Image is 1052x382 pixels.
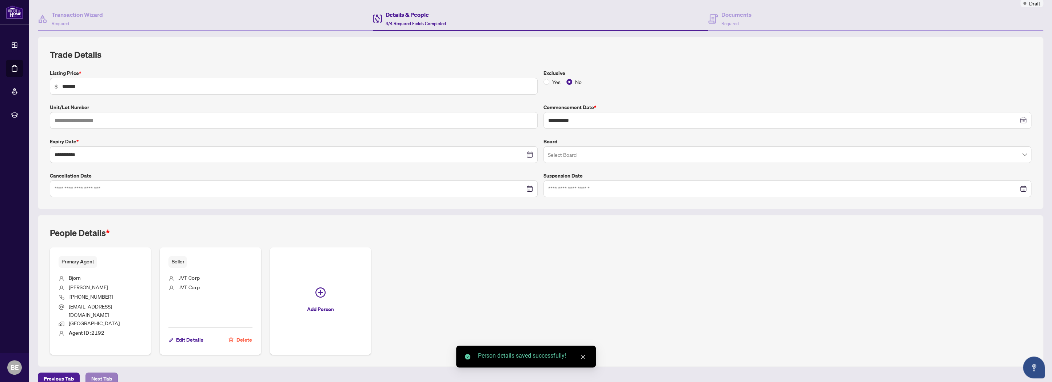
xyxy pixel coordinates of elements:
span: plus-circle [315,287,326,298]
h4: Documents [721,10,752,19]
h4: Transaction Wizard [52,10,103,19]
h2: People Details [50,227,110,239]
span: JVT Corp [179,274,199,281]
span: Add Person [307,303,334,315]
span: check-circle [465,354,470,359]
span: Yes [549,78,563,86]
button: Edit Details [168,334,203,346]
label: Board [543,138,1031,146]
span: [EMAIL_ADDRESS][DOMAIN_NAME] [69,303,112,318]
div: Person details saved successfully! [478,351,587,360]
span: Primary Agent [59,256,97,267]
span: [PHONE_NUMBER] [69,293,113,300]
span: Required [52,21,69,26]
img: logo [6,5,23,19]
button: Delete [228,334,252,346]
span: Delete [236,334,252,346]
label: Listing Price [50,69,538,77]
span: Required [721,21,739,26]
label: Expiry Date [50,138,538,146]
h2: Trade Details [50,49,1031,60]
span: JVT Corp [179,284,199,290]
label: Cancellation Date [50,172,538,180]
span: close [581,354,586,359]
button: Open asap [1023,357,1045,378]
span: No [572,78,585,86]
label: Unit/Lot Number [50,103,538,111]
span: $ [55,82,58,90]
h4: Details & People [386,10,446,19]
span: 4/4 Required Fields Completed [386,21,446,26]
a: Close [579,353,587,361]
span: BE [11,362,19,373]
span: Bjorn [69,274,81,281]
span: Edit Details [176,334,203,346]
span: Seller [168,256,187,267]
b: Agent ID : [69,330,91,336]
label: Commencement Date [543,103,1031,111]
label: Suspension Date [543,172,1031,180]
span: [GEOGRAPHIC_DATA] [69,320,120,326]
span: [PERSON_NAME] [69,284,108,290]
span: 2192 [69,329,104,336]
label: Exclusive [543,69,1031,77]
button: Add Person [270,247,371,355]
